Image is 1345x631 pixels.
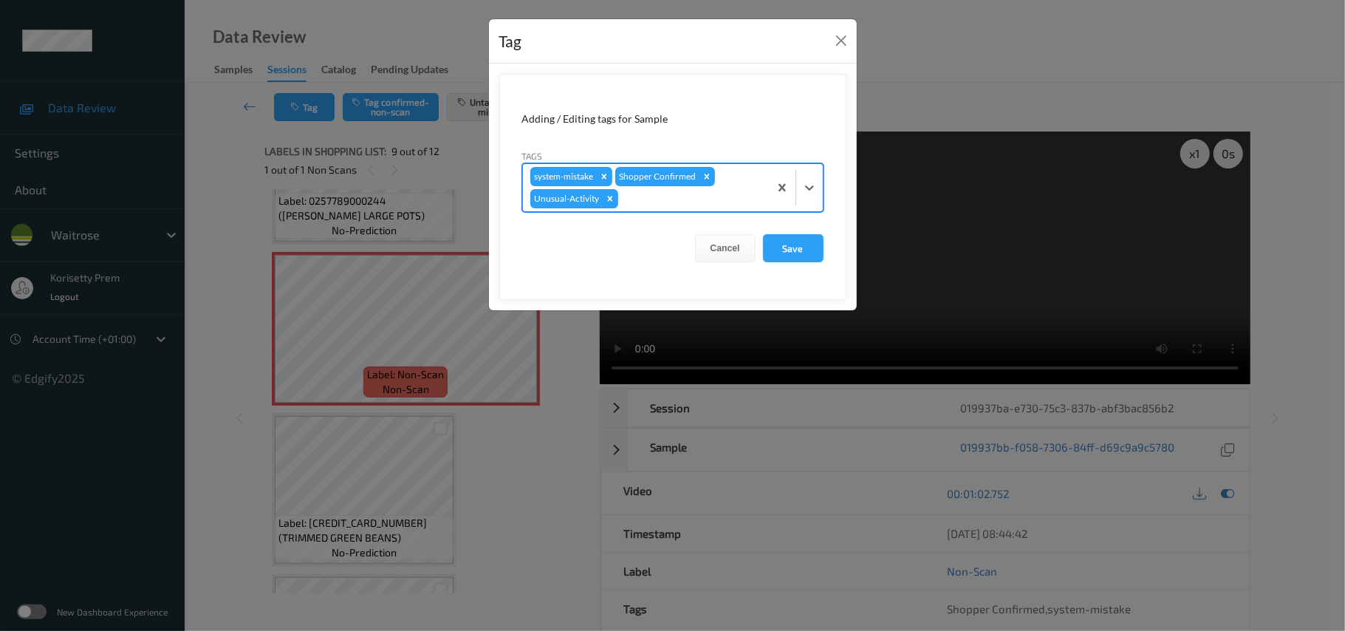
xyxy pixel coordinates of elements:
button: Save [763,234,824,262]
div: Shopper Confirmed [615,167,699,186]
div: Remove Unusual-Activity [602,189,618,208]
div: system-mistake [530,167,596,186]
div: Adding / Editing tags for Sample [522,112,824,126]
label: Tags [522,149,543,163]
button: Cancel [695,234,756,262]
div: Tag [499,30,522,53]
div: Unusual-Activity [530,189,602,208]
div: Remove Shopper Confirmed [699,167,715,186]
button: Close [831,30,852,51]
div: Remove system-mistake [596,167,612,186]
